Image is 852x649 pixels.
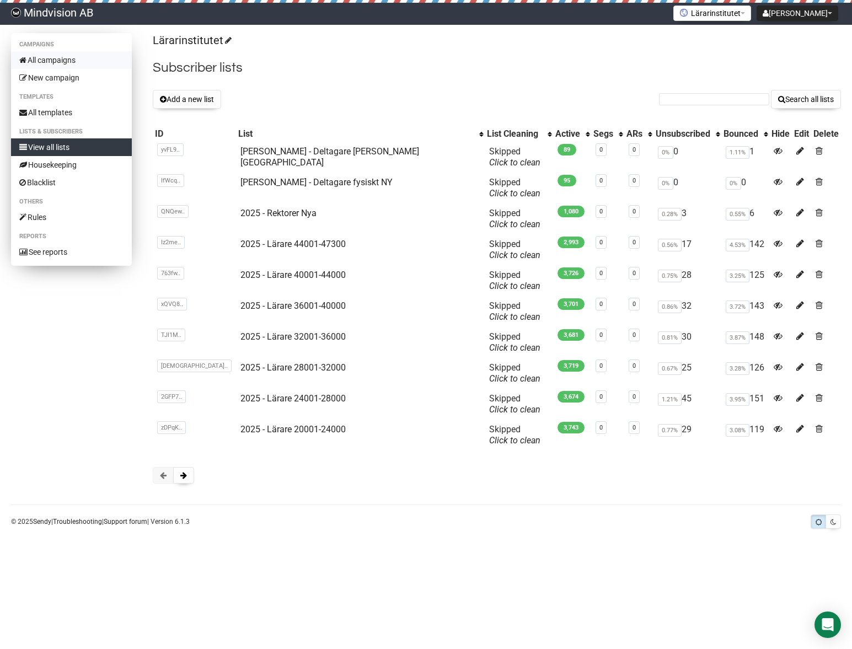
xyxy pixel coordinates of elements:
td: 119 [721,420,769,450]
th: Edit: No sort applied, sorting is disabled [792,126,811,142]
a: Click to clean [489,188,540,199]
a: Click to clean [489,435,540,446]
span: 0% [658,177,673,190]
span: Skipped [489,301,540,322]
span: [DEMOGRAPHIC_DATA].. [157,360,232,372]
div: Segs [593,128,613,140]
a: 0 [599,239,603,246]
div: Bounced [724,128,758,140]
span: 3.25% [726,270,749,282]
a: Click to clean [489,281,540,291]
span: 95 [558,175,576,186]
a: New campaign [11,69,132,87]
button: Lärarinstitutet [673,6,751,21]
span: Iz2me.. [157,236,185,249]
button: [PERSON_NAME] [757,6,838,21]
li: Lists & subscribers [11,125,132,138]
a: Lärarinstitutet [153,34,230,47]
th: Unsubscribed: No sort applied, activate to apply an ascending sort [653,126,721,142]
span: 4.53% [726,239,749,251]
span: 3,681 [558,329,585,341]
img: favicons [679,8,688,17]
a: 0 [599,393,603,400]
span: Skipped [489,239,540,260]
div: Hide [771,128,790,140]
a: 2025 - Lärare 44001-47300 [240,239,346,249]
span: 0.86% [658,301,682,313]
th: Bounced: No sort applied, activate to apply an ascending sort [721,126,769,142]
td: 28 [653,265,721,296]
span: zDPqK.. [157,421,186,434]
a: 0 [599,146,603,153]
span: TJI1M.. [157,329,185,341]
span: Skipped [489,270,540,291]
a: 0 [633,331,636,339]
td: 45 [653,389,721,420]
a: Click to clean [489,312,540,322]
span: 763fw.. [157,267,184,280]
th: ID: No sort applied, sorting is disabled [153,126,236,142]
span: Skipped [489,393,540,415]
a: See reports [11,243,132,261]
span: 2GFP7.. [157,390,186,403]
a: 0 [633,239,636,246]
div: ID [155,128,234,140]
span: 2,993 [558,237,585,248]
a: All templates [11,104,132,121]
a: 2025 - Lärare 28001-32000 [240,362,346,373]
a: 2025 - Lärare 36001-40000 [240,301,346,311]
a: 0 [633,301,636,308]
td: 6 [721,203,769,234]
td: 0 [653,142,721,173]
a: 0 [599,424,603,431]
div: Unsubscribed [656,128,710,140]
td: 148 [721,327,769,358]
span: Skipped [489,208,540,229]
span: 0.28% [658,208,682,221]
li: Templates [11,90,132,104]
a: Support forum [104,518,147,525]
span: 3.95% [726,393,749,406]
a: 0 [599,331,603,339]
a: 0 [633,146,636,153]
td: 17 [653,234,721,265]
th: Hide: No sort applied, sorting is disabled [769,126,792,142]
span: 1,080 [558,206,585,217]
a: Click to clean [489,219,540,229]
span: 3.08% [726,424,749,437]
a: Sendy [33,518,51,525]
span: 1.11% [726,146,749,159]
span: 3.72% [726,301,749,313]
span: 3,674 [558,391,585,403]
span: Skipped [489,146,540,168]
span: 3,719 [558,360,585,372]
td: 30 [653,327,721,358]
a: Troubleshooting [53,518,102,525]
a: 0 [599,270,603,277]
span: IfWcq.. [157,174,184,187]
span: 3,726 [558,267,585,279]
a: 0 [633,362,636,369]
span: 89 [558,144,576,155]
td: 0 [721,173,769,203]
span: xQVQ8.. [157,298,187,310]
a: All campaigns [11,51,132,69]
div: List [238,128,474,140]
td: 1 [721,142,769,173]
a: Rules [11,208,132,226]
span: 0.75% [658,270,682,282]
div: Open Intercom Messenger [815,612,841,638]
a: 2025 - Lärare 32001-36000 [240,331,346,342]
a: 0 [599,362,603,369]
td: 29 [653,420,721,450]
span: 1.21% [658,393,682,406]
span: 0.81% [658,331,682,344]
li: Campaigns [11,38,132,51]
a: [PERSON_NAME] - Deltagare fysiskt NY [240,177,393,187]
a: Click to clean [489,250,540,260]
span: 0.67% [658,362,682,375]
span: 3.87% [726,331,749,344]
div: Delete [813,128,839,140]
span: 0.55% [726,208,749,221]
button: Add a new list [153,90,221,109]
